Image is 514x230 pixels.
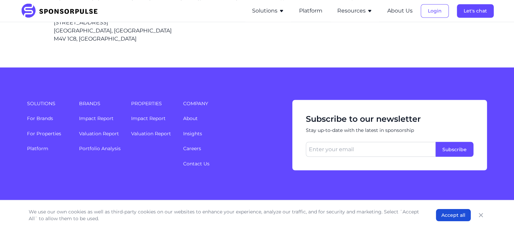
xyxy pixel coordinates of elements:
[306,127,473,134] span: Stay up-to-date with the latest in sponsorship
[252,7,284,15] button: Solutions
[27,115,53,121] a: For Brands
[183,100,279,107] span: Company
[183,160,210,166] a: Contact Us
[421,8,449,14] a: Login
[476,210,486,220] button: Close
[54,10,461,43] p: IMI International-Research Inc. [STREET_ADDRESS] [GEOGRAPHIC_DATA], [GEOGRAPHIC_DATA] M4V 1C8, [G...
[299,8,322,14] a: Platform
[387,8,413,14] a: About Us
[131,130,171,136] a: Valuation Report
[21,3,103,18] img: SponsorPulse
[27,145,48,151] a: Platform
[306,142,436,157] input: Enter your email
[79,145,121,151] a: Portfolio Analysis
[457,4,494,18] button: Let's chat
[480,198,514,230] iframe: To enrich screen reader interactions, please activate Accessibility in Grammarly extension settings
[131,100,175,107] span: Properties
[337,7,372,15] button: Resources
[299,7,322,15] button: Platform
[183,130,202,136] a: Insights
[29,208,422,222] p: We use our own cookies as well as third-party cookies on our websites to enhance your experience,...
[131,115,166,121] a: Impact Report
[421,4,449,18] button: Login
[27,100,71,107] span: Solutions
[27,130,61,136] a: For Properties
[183,145,201,151] a: Careers
[79,115,114,121] a: Impact Report
[79,100,123,107] span: Brands
[480,198,514,230] div: Chat Widget
[306,113,473,124] span: Subscribe to our newsletter
[436,209,471,221] button: Accept all
[436,142,473,157] button: Subscribe
[183,115,198,121] a: About
[387,7,413,15] button: About Us
[79,130,119,136] a: Valuation Report
[457,8,494,14] a: Let's chat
